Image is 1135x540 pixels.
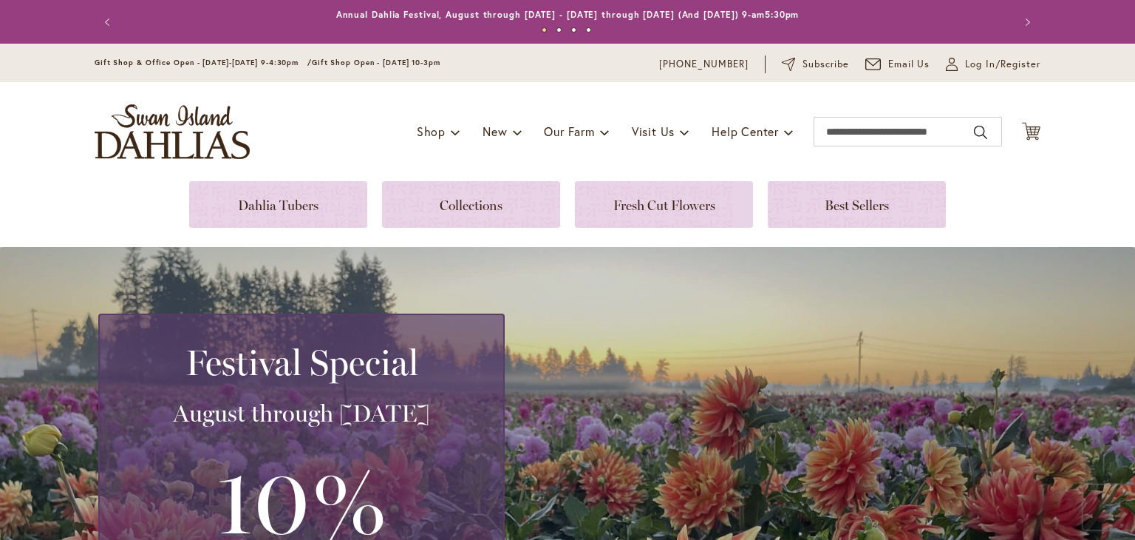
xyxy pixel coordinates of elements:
[946,57,1040,72] a: Log In/Register
[483,124,507,139] span: New
[865,57,930,72] a: Email Us
[417,124,446,139] span: Shop
[117,342,485,383] h2: Festival Special
[312,58,440,67] span: Gift Shop Open - [DATE] 10-3pm
[965,57,1040,72] span: Log In/Register
[95,58,312,67] span: Gift Shop & Office Open - [DATE]-[DATE] 9-4:30pm /
[556,27,562,33] button: 2 of 4
[712,124,779,139] span: Help Center
[95,7,124,37] button: Previous
[888,57,930,72] span: Email Us
[117,399,485,428] h3: August through [DATE]
[544,124,594,139] span: Our Farm
[586,27,591,33] button: 4 of 4
[542,27,547,33] button: 1 of 4
[782,57,849,72] a: Subscribe
[95,104,250,159] a: store logo
[632,124,675,139] span: Visit Us
[571,27,576,33] button: 3 of 4
[659,57,749,72] a: [PHONE_NUMBER]
[336,9,800,20] a: Annual Dahlia Festival, August through [DATE] - [DATE] through [DATE] (And [DATE]) 9-am5:30pm
[802,57,849,72] span: Subscribe
[1011,7,1040,37] button: Next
